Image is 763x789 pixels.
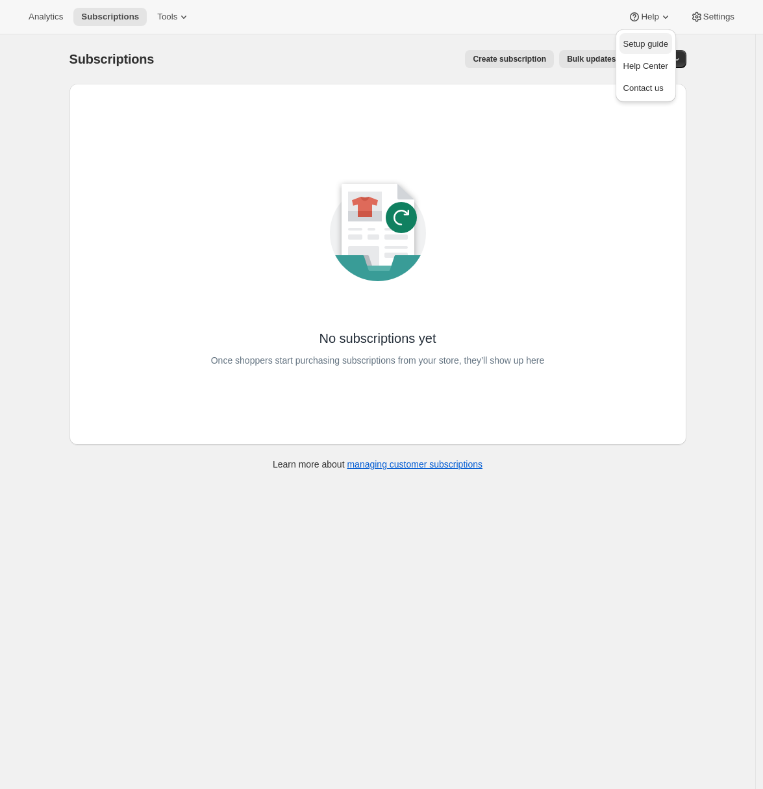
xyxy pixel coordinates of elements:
span: Settings [703,12,734,22]
a: Help Center [619,55,672,76]
span: Analytics [29,12,63,22]
span: Subscriptions [69,52,155,66]
p: Once shoppers start purchasing subscriptions from your store, they’ll show up here [211,351,545,369]
button: Create subscription [465,50,554,68]
button: Tools [149,8,198,26]
a: managing customer subscriptions [347,459,482,470]
span: Tools [157,12,177,22]
span: Help Center [623,61,668,71]
span: Contact us [623,83,664,93]
button: Bulk updates [559,50,623,68]
span: Bulk updates [567,54,616,64]
span: Create subscription [473,54,546,64]
button: Settings [682,8,742,26]
span: Subscriptions [81,12,139,22]
p: No subscriptions yet [319,329,436,347]
button: Help [620,8,679,26]
button: Setup guide [619,33,672,54]
span: Setup guide [623,39,668,49]
span: Help [641,12,658,22]
button: Analytics [21,8,71,26]
button: Subscriptions [73,8,147,26]
a: Contact us [619,77,672,98]
p: Learn more about [273,458,482,471]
